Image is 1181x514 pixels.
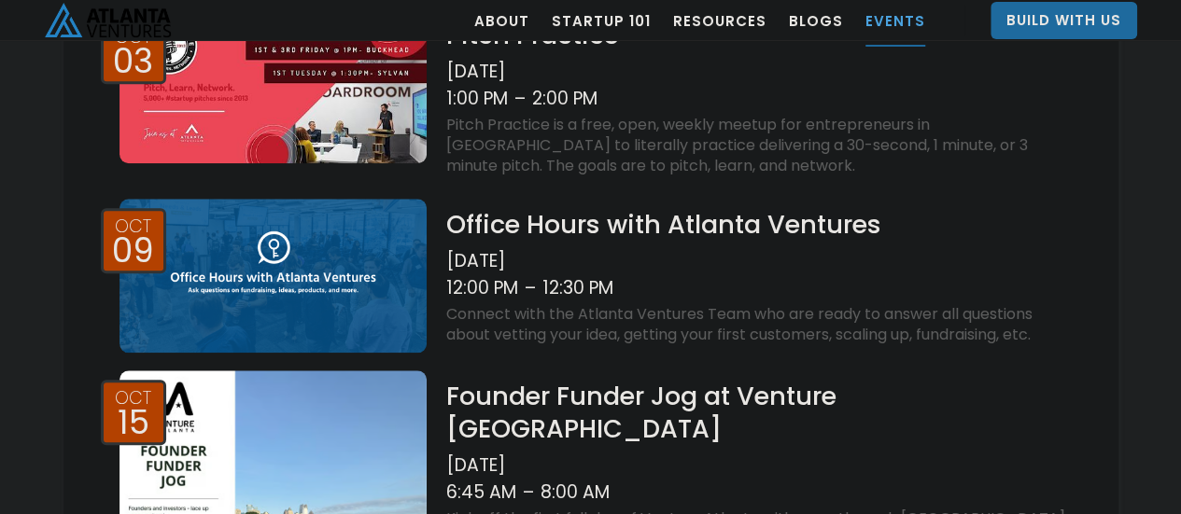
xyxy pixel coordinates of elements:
[445,277,517,299] div: 12:00 PM
[541,277,612,299] div: 12:30 PM
[531,88,597,110] div: 2:00 PM
[522,481,533,504] div: –
[445,61,1071,83] div: [DATE]
[110,194,1072,353] a: Event thumbOct09Office Hours with Atlanta Ventures[DATE]12:00 PM–12:30 PMConnect with the Atlanta...
[445,19,1071,51] h2: Pitch Practice
[120,9,428,163] img: Event thumb
[445,481,515,504] div: 6:45 AM
[445,454,1071,477] div: [DATE]
[445,380,1071,445] h2: Founder Funder Jog at Venture [GEOGRAPHIC_DATA]
[115,217,151,235] div: Oct
[115,389,151,407] div: Oct
[112,237,154,265] div: 09
[110,5,1072,181] a: Event thumbOct03Pitch Practice[DATE]1:00 PM–2:00 PMPitch Practice is a free, open, weekly meetup ...
[445,250,1071,272] div: [DATE]
[445,115,1071,176] div: Pitch Practice is a free, open, weekly meetup for entrepreneurs in [GEOGRAPHIC_DATA] to literally...
[524,277,535,299] div: –
[513,88,525,110] div: –
[445,208,1071,241] h2: Office Hours with Atlanta Ventures
[445,304,1071,345] div: Connect with the Atlanta Ventures Team who are ready to answer all questions about vetting your i...
[120,199,428,353] img: Event thumb
[445,88,507,110] div: 1:00 PM
[991,2,1137,39] a: Build With Us
[113,48,153,76] div: 03
[118,409,149,437] div: 15
[540,481,609,504] div: 8:00 AM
